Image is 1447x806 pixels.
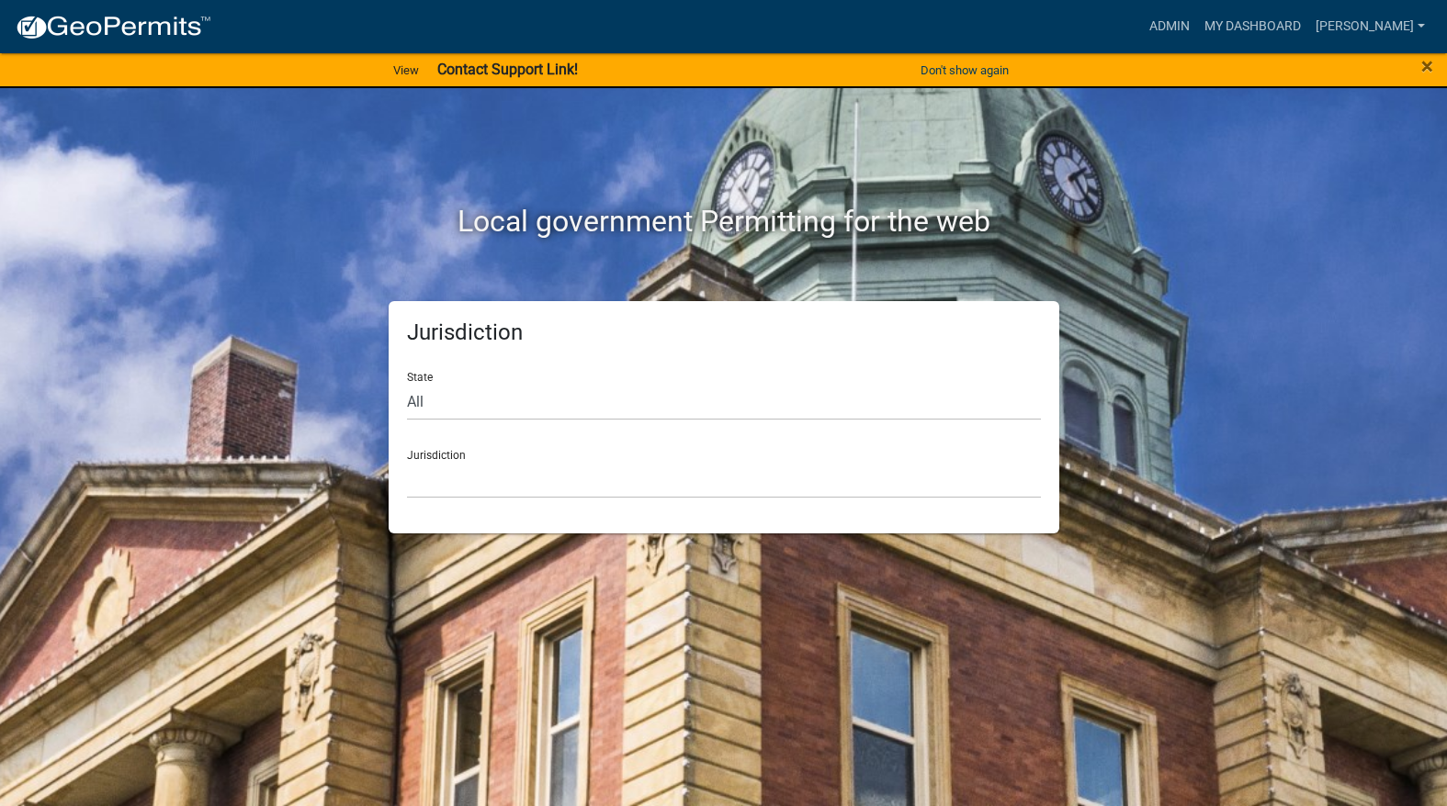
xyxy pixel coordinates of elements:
[437,61,578,78] strong: Contact Support Link!
[913,55,1016,85] button: Don't show again
[1308,9,1432,44] a: [PERSON_NAME]
[386,55,426,85] a: View
[1421,53,1433,79] span: ×
[1197,9,1308,44] a: My Dashboard
[407,319,1041,346] h5: Jurisdiction
[214,204,1234,239] h2: Local government Permitting for the web
[1142,9,1197,44] a: Admin
[1421,55,1433,77] button: Close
